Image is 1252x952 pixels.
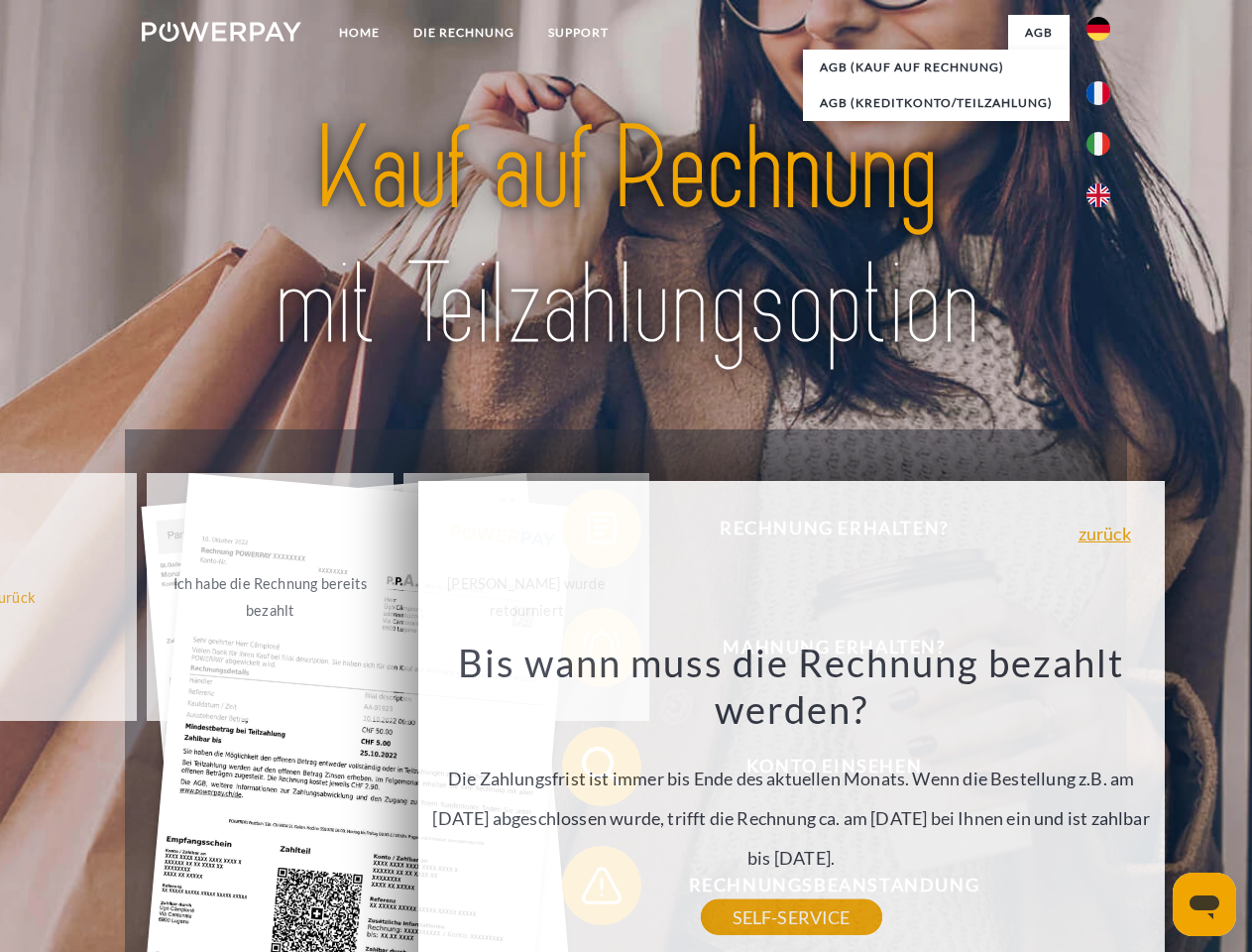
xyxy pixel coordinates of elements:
a: agb [1008,15,1070,51]
iframe: Schaltfläche zum Öffnen des Messaging-Fensters [1173,873,1236,936]
a: Home [322,15,397,51]
img: it [1086,132,1110,156]
a: SUPPORT [531,15,626,51]
a: DIE RECHNUNG [397,15,531,51]
h3: Bis wann muss die Rechnung bezahlt werden? [429,639,1153,734]
div: Die Zahlungsfrist ist immer bis Ende des aktuellen Monats. Wenn die Bestellung z.B. am [DATE] abg... [429,639,1153,917]
a: AGB (Kauf auf Rechnung) [803,50,1070,85]
div: Ich habe die Rechnung bereits bezahlt [159,570,382,624]
img: logo-powerpay-white.svg [142,22,301,42]
img: en [1086,183,1110,207]
img: fr [1086,81,1110,105]
img: de [1086,17,1110,41]
a: SELF-SERVICE [701,899,882,935]
a: zurück [1079,525,1131,542]
a: AGB (Kreditkonto/Teilzahlung) [803,85,1070,121]
img: title-powerpay_de.svg [189,95,1063,380]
